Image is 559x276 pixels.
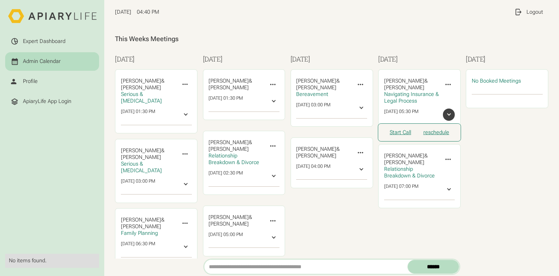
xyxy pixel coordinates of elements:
[390,129,411,136] a: Start Call
[296,146,351,159] div: &
[384,166,435,179] span: Relationship Breakdown & Divorce
[209,232,243,244] div: [DATE] 05:00 PM
[121,84,161,91] span: [PERSON_NAME]
[296,84,336,91] span: [PERSON_NAME]
[121,147,176,161] div: &
[5,52,99,71] a: Admin Calendar
[466,54,548,64] h3: [DATE]
[384,153,439,166] div: &
[121,154,161,160] span: [PERSON_NAME]
[137,9,159,16] span: 04:40 PM
[209,214,249,220] span: [PERSON_NAME]
[23,58,61,65] div: Admin Calendar
[121,91,162,104] span: Serious & [MEDICAL_DATA]
[121,78,176,91] div: &
[384,183,419,196] div: [DATE] 07:00 PM
[384,91,439,104] span: Navigating Insurance & Legal Process
[209,221,249,227] span: [PERSON_NAME]
[384,159,424,166] span: [PERSON_NAME]
[209,153,259,166] span: Relationship Breakdown & Divorce
[291,54,373,64] h3: [DATE]
[209,78,249,84] span: [PERSON_NAME]
[5,92,99,111] a: ApiaryLife App Login
[121,217,176,230] div: &
[296,78,351,91] div: &
[115,54,197,64] h3: [DATE]
[509,3,548,21] a: Logout
[296,146,336,152] span: [PERSON_NAME]
[5,32,99,51] a: Expert Dashboard
[209,95,243,107] div: [DATE] 01:30 PM
[296,91,328,97] span: Bereavement
[384,109,419,121] div: [DATE] 05:30 PM
[121,230,158,236] span: Family Planning
[121,147,161,154] span: [PERSON_NAME]
[472,78,521,84] span: No Booked Meetings
[296,102,331,114] div: [DATE] 03:00 PM
[121,223,161,230] span: [PERSON_NAME]
[384,78,439,91] div: &
[209,139,249,146] span: [PERSON_NAME]
[384,153,424,159] span: [PERSON_NAME]
[5,72,99,91] a: Profile
[121,109,155,121] div: [DATE] 01:30 PM
[23,78,38,85] div: Profile
[209,170,243,182] div: [DATE] 02:30 PM
[209,214,263,227] div: &
[209,78,263,91] div: &
[121,241,155,253] div: [DATE] 06:30 PM
[384,78,424,84] span: [PERSON_NAME]
[526,9,543,16] div: Logout
[296,163,331,176] div: [DATE] 04:00 PM
[23,38,65,45] div: Expert Dashboard
[209,139,263,153] div: &
[121,78,161,84] span: [PERSON_NAME]
[384,84,424,91] span: [PERSON_NAME]
[121,178,155,190] div: [DATE] 03:00 PM
[296,153,336,159] span: [PERSON_NAME]
[115,35,548,43] div: This Weeks Meetings
[23,98,71,105] div: ApiaryLife App Login
[203,54,285,64] h3: [DATE]
[115,9,131,15] span: [DATE]
[423,129,449,136] a: reschedule
[209,84,249,91] span: [PERSON_NAME]
[378,54,461,64] h3: [DATE]
[209,146,249,152] span: [PERSON_NAME]
[121,217,161,223] span: [PERSON_NAME]
[9,257,95,264] div: No items found.
[121,161,162,174] span: Serious & [MEDICAL_DATA]
[296,78,336,84] span: [PERSON_NAME]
